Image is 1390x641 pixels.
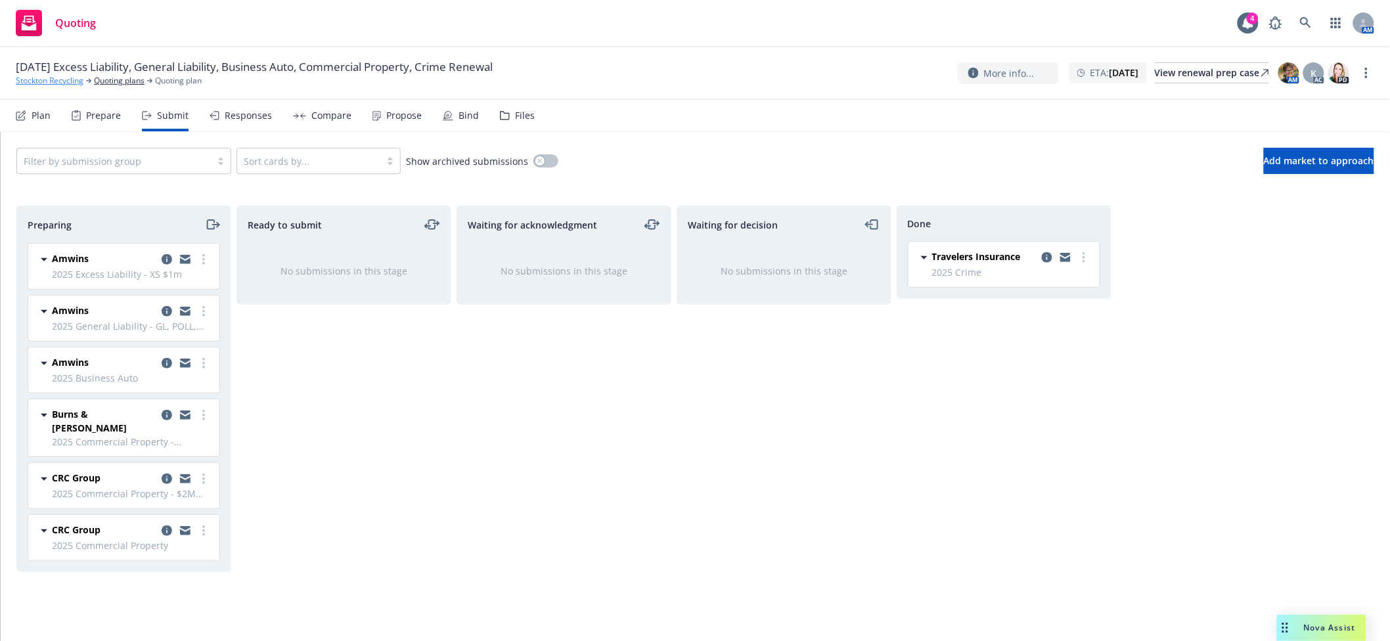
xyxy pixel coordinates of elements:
span: More info... [984,66,1035,80]
div: Files [515,110,535,121]
a: more [196,407,212,423]
span: Quoting plan [155,75,202,87]
div: Submit [157,110,189,121]
span: Amwins [52,303,89,317]
a: copy logging email [177,355,193,371]
a: View renewal prep case [1155,62,1269,83]
a: copy logging email [159,471,175,487]
a: more [196,471,212,487]
a: moveLeftRight [424,217,440,232]
a: copy logging email [177,252,193,267]
span: Amwins [52,252,89,265]
a: Search [1293,10,1319,36]
a: Stockton Recycling [16,75,83,87]
a: copy logging email [177,303,193,319]
a: copy logging email [1058,250,1073,265]
strong: [DATE] [1110,66,1139,79]
a: copy logging email [159,303,175,319]
span: CRC Group [52,523,101,537]
div: Responses [225,110,272,121]
a: Report a Bug [1263,10,1289,36]
span: 2025 Crime [932,265,1092,279]
div: Compare [311,110,351,121]
div: Prepare [86,110,121,121]
span: [DATE] Excess Liability, General Liability, Business Auto, Commercial Property, Crime Renewal [16,59,493,75]
img: photo [1328,62,1349,83]
a: moveLeft [864,217,880,232]
div: Bind [459,110,479,121]
div: 4 [1247,12,1259,24]
span: Waiting for acknowledgment [468,218,597,232]
span: 2025 Commercial Property - 2392,2374,2376 Rental Dwelling [52,435,212,449]
span: 2025 Business Auto [52,371,212,385]
a: Switch app [1323,10,1349,36]
a: moveLeftRight [644,217,660,232]
a: copy logging email [159,407,175,423]
a: Quoting [11,5,101,41]
span: 2025 Excess Liability - XS $1m [52,267,212,281]
a: copy logging email [159,355,175,371]
button: Add market to approach [1264,148,1374,174]
div: Plan [32,110,51,121]
a: copy logging email [177,523,193,539]
a: copy logging email [159,252,175,267]
span: ETA : [1090,66,1139,79]
a: Quoting plans [94,75,145,87]
span: Travelers Insurance [932,250,1021,263]
a: more [1358,65,1374,81]
span: Amwins [52,355,89,369]
div: No submissions in this stage [478,264,650,278]
span: Burns & [PERSON_NAME] [52,407,156,435]
button: Nova Assist [1277,615,1366,641]
div: Propose [386,110,422,121]
span: Ready to submit [248,218,322,232]
span: Waiting for decision [688,218,778,232]
div: View renewal prep case [1155,63,1269,83]
img: photo [1278,62,1299,83]
span: Show archived submissions [406,154,528,168]
a: more [196,523,212,539]
a: more [1076,250,1092,265]
a: copy logging email [177,407,193,423]
a: copy logging email [1039,250,1055,265]
span: Nova Assist [1304,622,1356,633]
span: 2025 General Liability - GL, POLL, EBL [52,319,212,333]
span: 2025 Commercial Property [52,539,212,552]
button: More info... [958,62,1059,84]
div: Drag to move [1277,615,1293,641]
a: more [196,252,212,267]
span: K [1311,66,1317,80]
span: Add market to approach [1264,154,1374,167]
span: CRC Group [52,471,101,485]
span: 2025 Commercial Property - $2M Excess [52,487,212,500]
span: Quoting [55,18,96,28]
span: Preparing [28,218,72,232]
a: copy logging email [159,523,175,539]
div: No submissions in this stage [258,264,430,278]
a: more [196,303,212,319]
a: more [196,355,212,371]
span: Done [908,217,931,231]
div: No submissions in this stage [698,264,870,278]
a: moveRight [204,217,220,232]
a: copy logging email [177,471,193,487]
